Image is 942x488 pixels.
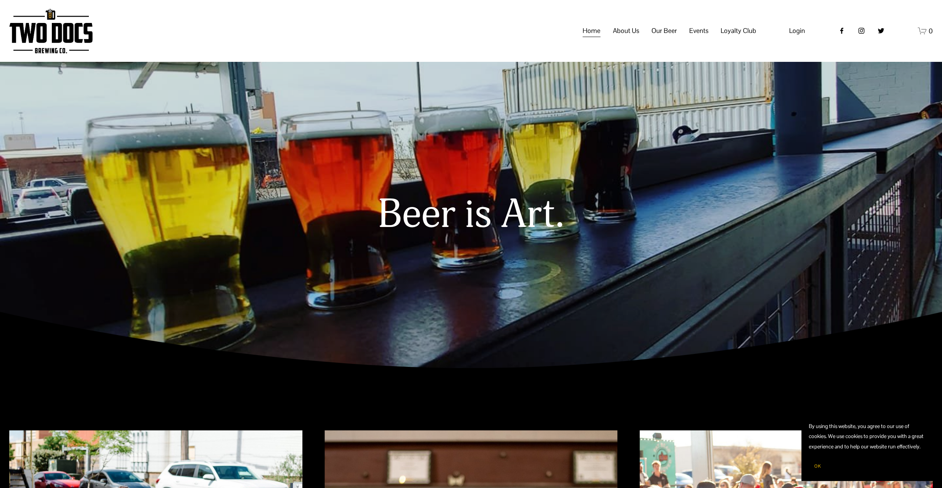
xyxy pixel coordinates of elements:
img: Two Docs Brewing Co. [9,9,92,53]
a: instagram-unauth [858,27,865,34]
button: OK [809,459,827,473]
span: Events [689,24,708,37]
a: Facebook [838,27,845,34]
a: Home [583,24,600,38]
section: Cookie banner [801,414,935,481]
p: By using this website, you agree to our use of cookies. We use cookies to provide you with a grea... [809,421,927,452]
span: Login [789,26,805,35]
span: Loyalty Club [721,24,756,37]
a: 0 items in cart [918,26,933,36]
span: 0 [929,27,933,35]
span: OK [814,463,821,469]
a: folder dropdown [613,24,639,38]
a: folder dropdown [651,24,677,38]
h1: Beer is Art. [212,193,730,237]
a: Login [789,24,805,37]
span: Our Beer [651,24,677,37]
a: twitter-unauth [877,27,885,34]
span: About Us [613,24,639,37]
a: folder dropdown [689,24,708,38]
a: folder dropdown [721,24,756,38]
